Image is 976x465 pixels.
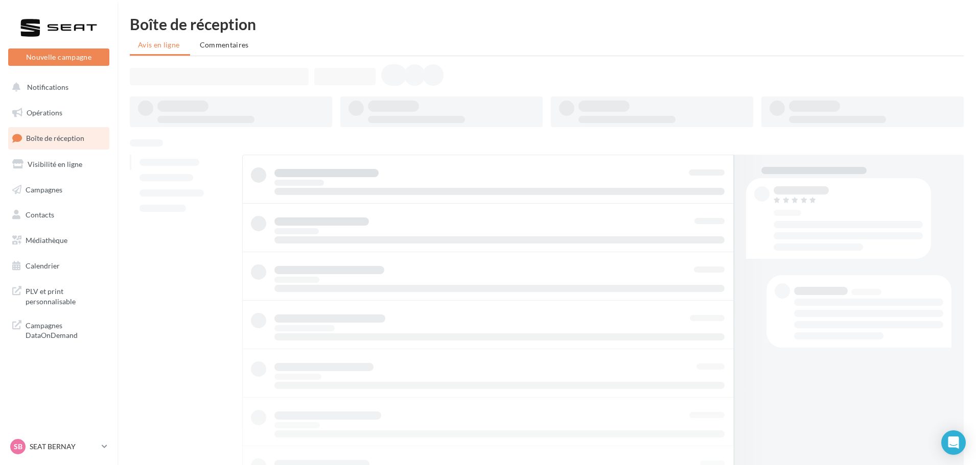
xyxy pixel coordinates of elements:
[26,236,67,244] span: Médiathèque
[26,319,105,340] span: Campagnes DataOnDemand
[130,16,964,32] div: Boîte de réception
[6,314,111,345] a: Campagnes DataOnDemand
[26,284,105,306] span: PLV et print personnalisable
[26,210,54,219] span: Contacts
[27,83,68,91] span: Notifications
[26,185,62,193] span: Campagnes
[6,230,111,251] a: Médiathèque
[27,108,62,117] span: Opérations
[6,204,111,226] a: Contacts
[26,261,60,270] span: Calendrier
[8,437,109,456] a: SB SEAT BERNAY
[26,134,84,142] span: Boîte de réception
[941,430,966,455] div: Open Intercom Messenger
[6,127,111,149] a: Boîte de réception
[8,48,109,66] button: Nouvelle campagne
[30,442,98,452] p: SEAT BERNAY
[28,160,82,168] span: Visibilité en ligne
[14,442,22,452] span: SB
[6,255,111,277] a: Calendrier
[6,77,107,98] button: Notifications
[200,40,249,49] span: Commentaires
[6,154,111,175] a: Visibilité en ligne
[6,280,111,310] a: PLV et print personnalisable
[6,179,111,201] a: Campagnes
[6,102,111,124] a: Opérations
